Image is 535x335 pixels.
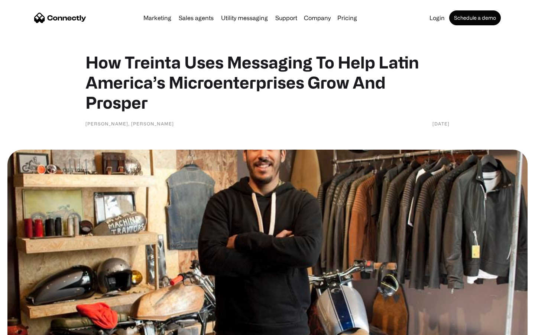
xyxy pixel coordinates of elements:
div: [DATE] [432,120,450,127]
div: [PERSON_NAME], [PERSON_NAME] [85,120,174,127]
ul: Language list [15,322,45,332]
a: Marketing [140,15,174,21]
a: Pricing [334,15,360,21]
h1: How Treinta Uses Messaging To Help Latin America’s Microenterprises Grow And Prosper [85,52,450,112]
a: Support [272,15,300,21]
div: Company [304,13,331,23]
a: Sales agents [176,15,217,21]
a: Utility messaging [218,15,271,21]
a: Login [427,15,448,21]
a: Schedule a demo [449,10,501,25]
aside: Language selected: English [7,322,45,332]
